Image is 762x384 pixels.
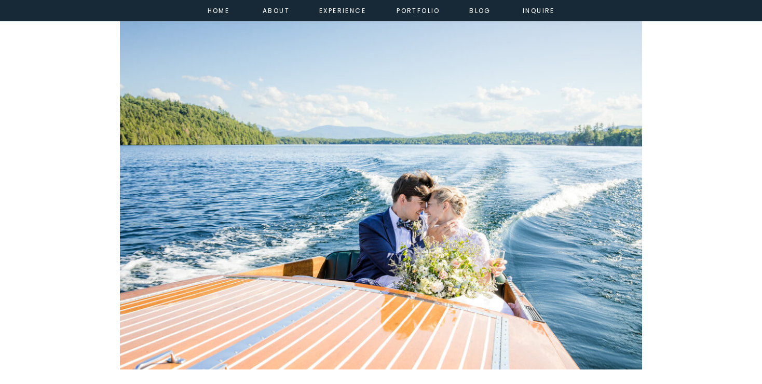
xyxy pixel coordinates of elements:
[520,5,557,15] a: inquire
[263,5,286,15] a: about
[461,5,499,15] a: Blog
[205,5,233,15] a: home
[120,21,642,369] img: Married couple riding in boat on a blue water lake smiling and holding each other. His hand on he...
[319,5,361,15] a: experience
[396,5,441,15] a: portfolio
